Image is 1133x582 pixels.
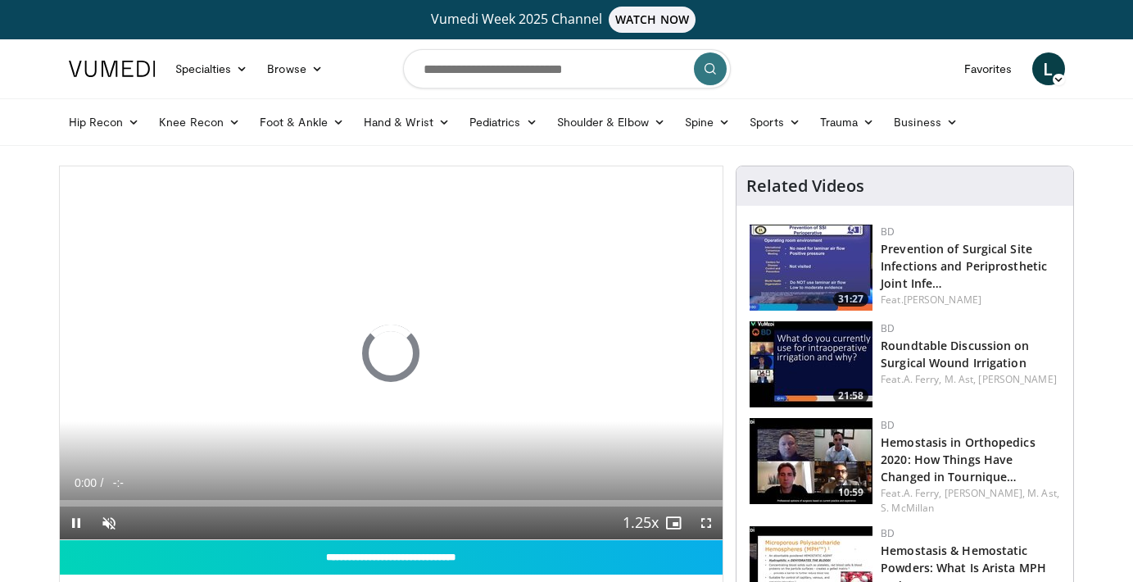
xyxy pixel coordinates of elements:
[624,507,657,539] button: Playback Rate
[884,106,968,139] a: Business
[978,372,1056,386] a: [PERSON_NAME]
[881,241,1047,291] a: Prevention of Surgical Site Infections and Periprosthetic Joint Infe…
[904,372,942,386] a: A. Ferry,
[1032,52,1065,85] a: L
[547,106,675,139] a: Shoulder & Elbow
[740,106,810,139] a: Sports
[945,372,977,386] a: M. Ast,
[257,52,333,85] a: Browse
[833,292,868,307] span: 31:27
[881,321,895,335] a: BD
[69,61,156,77] img: VuMedi Logo
[354,106,460,139] a: Hand & Wrist
[881,526,895,540] a: BD
[75,476,97,489] span: 0:00
[881,434,1036,484] a: Hemostasis in Orthopedics 2020: How Things Have Changed in Tournique…
[750,418,872,504] img: 0eec6fb8-6c4e-404e-a42a-d2de394424ca.150x105_q85_crop-smart_upscale.jpg
[833,389,868,403] span: 21:58
[750,321,872,407] img: 63b980ac-32f1-48d0-8c7b-91567b14b7c6.150x105_q85_crop-smart_upscale.jpg
[954,52,1022,85] a: Favorites
[750,418,872,504] a: 10:59
[746,176,864,196] h4: Related Videos
[149,106,250,139] a: Knee Recon
[881,225,895,239] a: BD
[881,372,1060,387] div: Feat.
[101,476,104,489] span: /
[810,106,885,139] a: Trauma
[904,486,942,500] a: A. Ferry,
[403,49,731,89] input: Search topics, interventions
[657,507,690,539] button: Enable picture-in-picture mode
[60,500,723,507] div: Progress Bar
[460,106,547,139] a: Pediatrics
[750,225,872,311] a: 31:27
[750,225,872,311] img: bdb02266-35f1-4bde-b55c-158a878fcef6.150x105_q85_crop-smart_upscale.jpg
[881,486,1060,516] div: Feat.
[71,7,1063,33] a: Vumedi Week 2025 ChannelWATCH NOW
[675,106,740,139] a: Spine
[690,507,723,539] button: Fullscreen
[945,486,1025,500] a: [PERSON_NAME],
[881,338,1029,371] a: Roundtable Discussion on Surgical Wound Irrigation
[60,166,723,540] video-js: Video Player
[1027,486,1059,500] a: M. Ast,
[165,52,258,85] a: Specialties
[113,476,124,489] span: -:-
[881,418,895,432] a: BD
[750,321,872,407] a: 21:58
[833,485,868,500] span: 10:59
[250,106,354,139] a: Foot & Ankle
[881,293,1060,307] div: Feat.
[609,7,696,33] span: WATCH NOW
[60,507,93,539] button: Pause
[904,293,981,307] a: [PERSON_NAME]
[59,106,150,139] a: Hip Recon
[881,501,934,515] a: S. McMillan
[93,507,125,539] button: Unmute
